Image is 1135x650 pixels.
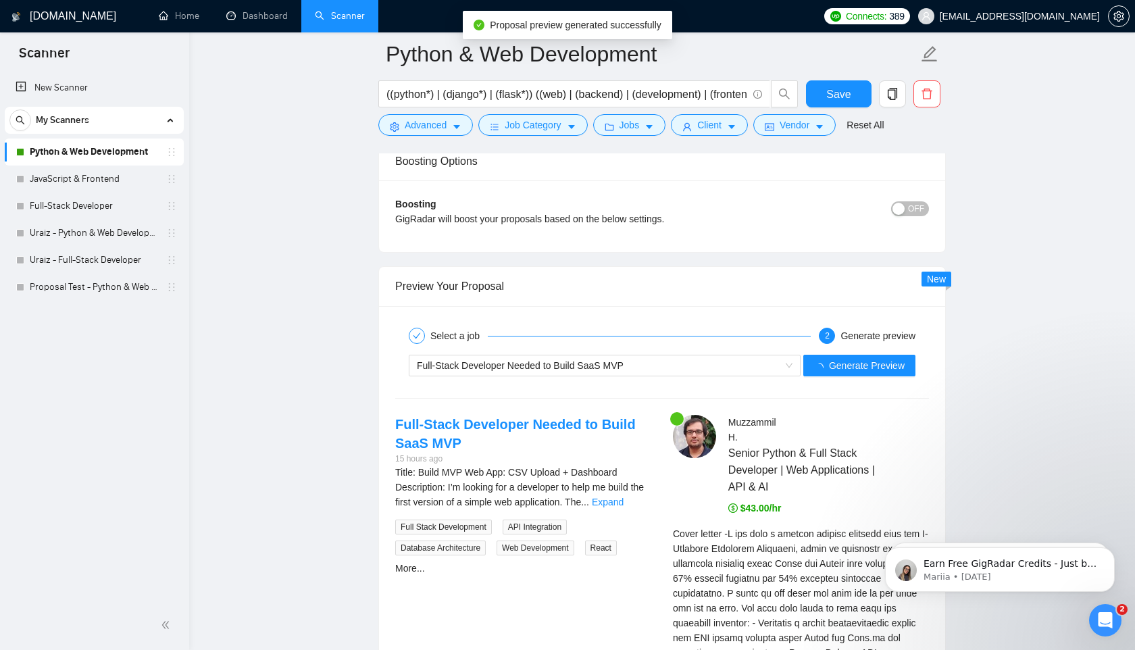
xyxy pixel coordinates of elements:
span: Database Architecture [395,541,486,555]
span: API Integration [503,520,567,534]
a: More... [395,563,425,574]
a: setting [1108,11,1130,22]
span: search [772,88,797,100]
span: idcard [765,122,774,132]
img: c1XdKLOyP80VY6pm8ljsbut-L3OB_K1eTQYfV4pjHOA9E2AFW09S7WlbeyGBuSdpXO [673,415,716,458]
span: $43.00/hr [728,503,782,514]
button: settingAdvancedcaret-down [378,114,473,136]
button: barsJob Categorycaret-down [478,114,587,136]
div: GigRadar will boost your proposals based on the below settings. [395,211,796,226]
a: Reset All [847,118,884,132]
span: holder [166,282,177,293]
a: Uraiz - Full-Stack Developer [30,247,158,274]
span: delete [914,88,940,100]
span: Generate Preview [829,358,905,373]
span: holder [166,174,177,184]
div: Preview Your Proposal [395,267,929,305]
span: React [585,541,617,555]
b: Boosting [395,199,436,209]
span: info-circle [753,90,762,99]
div: Title: Build MVP Web App: CSV Upload + Dashboard Description: I’m looking for a developer to help... [395,465,651,509]
span: Connects: [846,9,886,24]
a: Expand [592,497,624,507]
span: Vendor [780,118,809,132]
button: copy [879,80,906,107]
span: Jobs [620,118,640,132]
span: Muzzammil H . [728,417,776,443]
a: dashboardDashboard [226,10,288,22]
span: 2 [1117,604,1128,615]
span: Web Development [497,541,574,555]
div: Select a job [430,328,488,344]
input: Scanner name... [386,37,918,71]
span: caret-down [815,122,824,132]
a: Full-Stack Developer [30,193,158,220]
li: New Scanner [5,74,184,101]
button: Save [806,80,872,107]
button: delete [913,80,940,107]
span: Save [826,86,851,103]
button: setting [1108,5,1130,27]
span: Client [697,118,722,132]
span: folder [605,122,614,132]
span: Full-Stack Developer Needed to Build SaaS MVP [417,360,624,371]
img: upwork-logo.png [830,11,841,22]
span: user [682,122,692,132]
div: Generate preview [840,328,915,344]
div: Boosting Options [395,142,929,180]
span: holder [166,255,177,266]
span: copy [880,88,905,100]
span: caret-down [567,122,576,132]
button: Generate Preview [803,355,915,376]
a: Proposal Test - Python & Web Development [30,274,158,301]
span: holder [166,228,177,239]
span: 389 [889,9,904,24]
span: check [413,332,421,340]
span: edit [921,45,938,63]
a: Full-Stack Developer Needed to Build SaaS MVP [395,417,636,451]
a: Python & Web Development [30,139,158,166]
span: Advanced [405,118,447,132]
span: caret-down [645,122,654,132]
span: ... [581,497,589,507]
input: Search Freelance Jobs... [386,86,747,103]
span: bars [490,122,499,132]
a: New Scanner [16,74,173,101]
span: user [922,11,931,21]
span: double-left [161,618,174,632]
span: setting [390,122,399,132]
a: Uraiz - Python & Web Development [30,220,158,247]
span: holder [166,201,177,211]
button: search [771,80,798,107]
iframe: Intercom live chat [1089,604,1121,636]
span: holder [166,147,177,157]
span: loading [814,363,829,372]
a: searchScanner [315,10,365,22]
span: New [927,274,946,284]
button: search [9,109,31,131]
button: folderJobscaret-down [593,114,666,136]
span: OFF [908,201,924,216]
span: Full Stack Development [395,520,492,534]
span: Senior Python & Full Stack Developer | Web Applications | API & AI [728,445,889,495]
button: idcardVendorcaret-down [753,114,836,136]
span: Title: Build MVP Web App: CSV Upload + Dashboard Description: I’m looking for a developer to help... [395,467,644,507]
span: Job Category [505,118,561,132]
span: search [10,116,30,125]
span: 2 [825,331,830,341]
a: JavaScript & Frontend [30,166,158,193]
button: userClientcaret-down [671,114,748,136]
span: Proposal preview generated successfully [490,20,661,30]
img: logo [11,6,21,28]
span: check-circle [474,20,484,30]
span: caret-down [727,122,736,132]
span: dollar [728,503,738,513]
span: My Scanners [36,107,89,134]
span: Scanner [8,43,80,72]
a: homeHome [159,10,199,22]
